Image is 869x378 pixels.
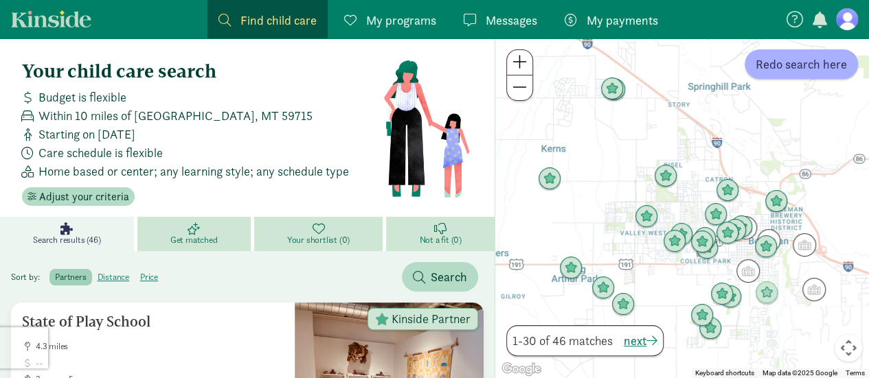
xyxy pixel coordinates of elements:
[695,368,754,378] button: Keyboard shortcuts
[33,235,100,246] span: Search results (46)
[657,224,692,259] div: Click to see details
[749,276,784,310] div: Click to see details
[699,198,733,232] div: Click to see details
[431,268,467,286] span: Search
[287,235,350,246] span: Your shortlist (0)
[36,341,284,352] span: 4.3 miles
[685,225,719,259] div: Click to see details
[22,187,135,206] button: Adjust your criteria
[705,277,739,311] div: Click to see details
[254,217,387,251] a: Your shortlist (0)
[170,235,218,246] span: Get matched
[731,254,765,288] div: Click to see details
[648,159,683,193] div: Click to see details
[718,213,752,248] div: Click to see details
[419,235,461,246] span: Not a fit (0)
[22,60,383,82] h4: Your child care search
[532,162,567,196] div: Click to see details
[137,217,254,251] a: Get matched
[693,311,727,346] div: Click to see details
[688,222,722,256] div: Click to see details
[366,11,436,29] span: My programs
[554,251,588,285] div: Click to see details
[38,125,135,143] span: Starting on [DATE]
[392,313,471,325] span: Kinside Partner
[512,331,613,350] span: 1-30 of 46 matches
[664,217,699,252] div: Click to see details
[629,200,664,234] div: Click to see details
[710,216,745,250] div: Click to see details
[92,269,135,285] label: distance
[586,271,620,305] div: Click to see details
[39,189,129,205] span: Adjust your criteria
[797,272,831,307] div: Click to see details
[835,334,862,362] button: Map camera controls
[756,55,847,73] span: Redo search here
[846,369,865,377] a: Terms (opens in new tab)
[38,143,163,162] span: Care schedule is flexible
[135,269,163,285] label: price
[486,11,537,29] span: Messages
[499,360,544,378] a: Open this area in Google Maps (opens a new window)
[11,10,91,27] a: Kinside
[713,280,747,314] div: Click to see details
[587,11,658,29] span: My payments
[49,269,91,285] label: partners
[724,210,758,244] div: Click to see details
[38,88,126,106] span: Budget is flexible
[787,228,822,262] div: Click to see details
[606,287,640,322] div: Click to see details
[22,314,284,330] h5: State of Play School
[595,72,629,106] div: Click to see details
[499,360,544,378] img: Google
[745,49,858,79] button: Redo search here
[240,11,317,29] span: Find child care
[685,298,719,333] div: Click to see details
[11,271,47,283] span: Sort by:
[38,106,313,125] span: Within 10 miles of [GEOGRAPHIC_DATA], MT 59715
[749,230,783,264] div: Click to see details
[710,174,745,208] div: Click to see details
[386,217,495,251] a: Not a fit (0)
[690,231,724,265] div: Click to see details
[597,73,631,107] div: Click to see details
[752,224,786,258] div: Click to see details
[624,331,657,350] button: next
[38,162,349,180] span: Home based or center; any learning style; any schedule type
[759,185,793,219] div: Click to see details
[763,369,837,377] span: Map data ©2025 Google
[402,262,478,292] button: Search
